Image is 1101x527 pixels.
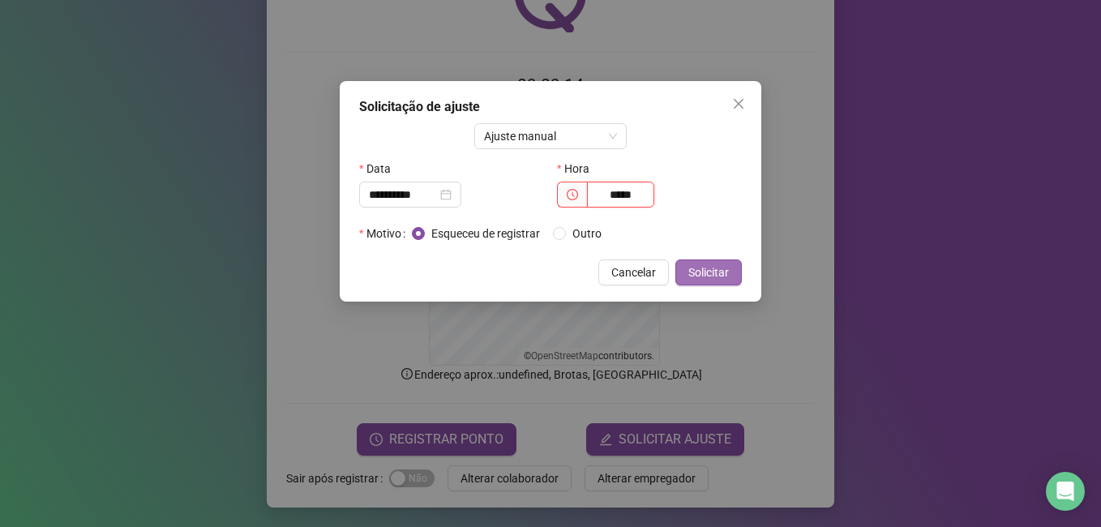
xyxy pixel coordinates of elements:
button: Cancelar [598,259,669,285]
label: Data [359,156,401,182]
span: Solicitar [688,263,729,281]
span: Esqueceu de registrar [425,225,546,242]
label: Hora [557,156,600,182]
button: Solicitar [675,259,742,285]
span: Ajuste manual [484,124,618,148]
div: Open Intercom Messenger [1046,472,1085,511]
span: Cancelar [611,263,656,281]
div: Solicitação de ajuste [359,97,742,117]
span: close [732,97,745,110]
label: Motivo [359,221,412,246]
span: Outro [566,225,608,242]
button: Close [726,91,752,117]
span: clock-circle [567,189,578,200]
